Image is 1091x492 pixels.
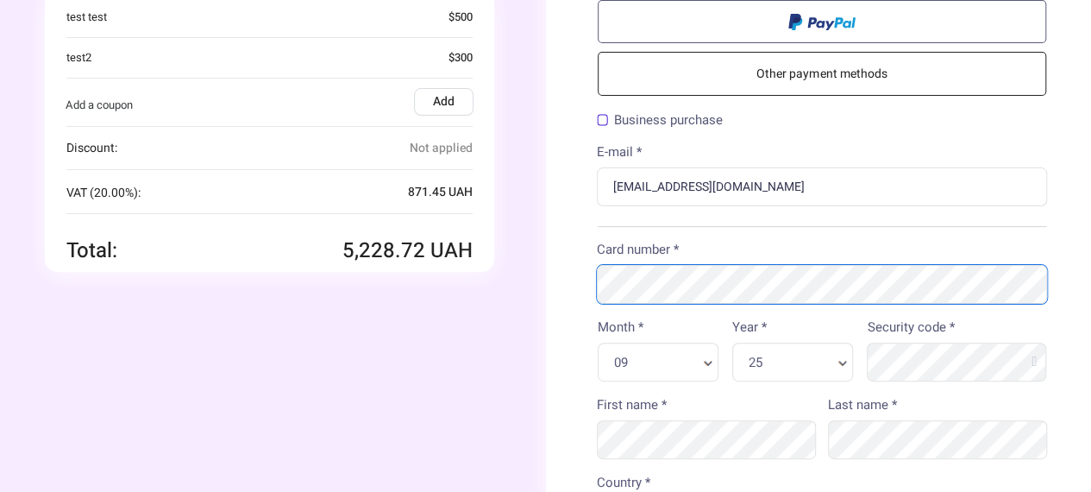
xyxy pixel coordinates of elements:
[448,9,473,26] span: $500
[414,88,473,116] label: Add
[448,183,473,201] span: UAH
[66,184,141,202] span: VAT (20.00%):
[598,318,643,337] label: Month *
[66,139,117,157] span: Discount:
[614,354,695,371] span: 09
[597,142,642,162] label: E-mail *
[66,236,117,266] span: Total:
[410,138,473,158] span: Not applied
[66,97,133,114] span: Add a coupon
[597,395,667,415] label: First name *
[828,395,897,415] label: Last name *
[867,318,954,337] label: Security code *
[429,183,446,201] i: .45
[448,49,473,66] span: $300
[732,318,767,337] label: Year *
[597,114,723,127] label: Business purchase
[598,52,1047,96] a: Other payment methods
[66,9,107,26] span: test test
[749,354,830,371] span: 25
[749,354,852,376] a: 25
[342,236,425,266] span: 5,228
[408,183,446,201] span: 871
[430,236,473,266] span: UAH
[597,240,679,260] label: Card number *
[395,236,425,266] i: .72
[614,354,718,376] a: 09
[66,49,91,66] span: test2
